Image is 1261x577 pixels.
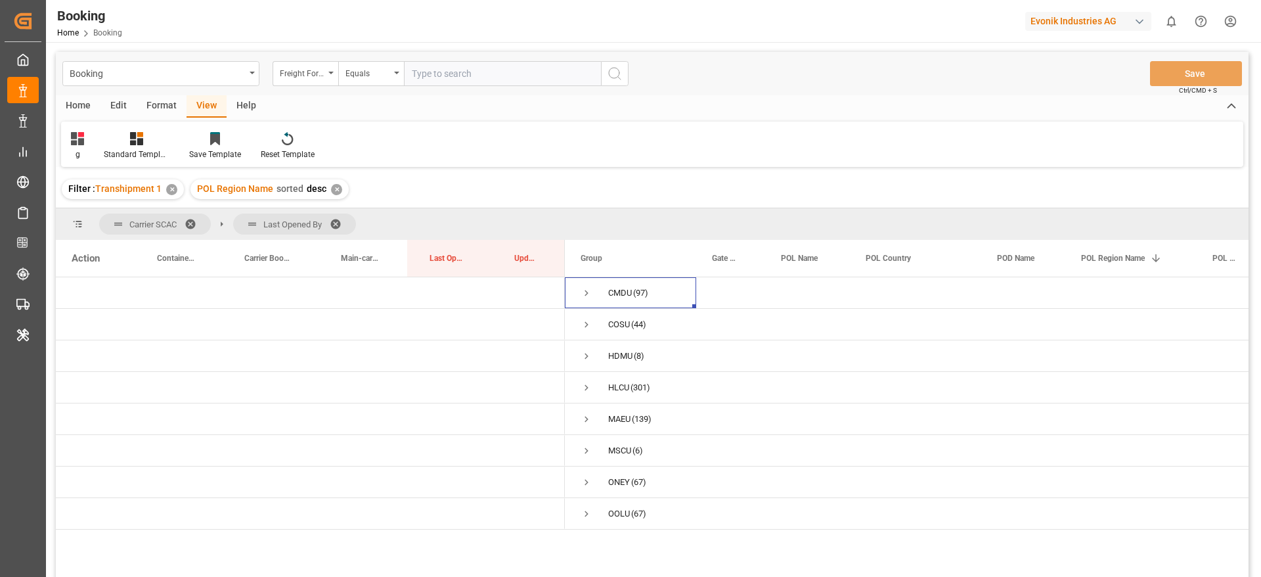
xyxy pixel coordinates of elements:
[71,149,84,160] div: g
[1150,61,1242,86] button: Save
[1212,254,1239,263] span: POL Locode
[277,183,303,194] span: sorted
[608,404,630,434] div: MAEU
[56,95,100,118] div: Home
[341,254,380,263] span: Main-carriage No.
[631,499,646,529] span: (67)
[608,467,630,497] div: ONEY
[630,373,650,403] span: (301)
[608,373,629,403] div: HLCU
[608,436,631,466] div: MSCU
[197,183,273,194] span: POL Region Name
[56,340,565,372] div: Press SPACE to select this row.
[997,254,1034,263] span: POD Name
[263,219,322,229] span: Last Opened By
[129,219,177,229] span: Carrier SCAC
[514,254,537,263] span: Update Last Opened By
[601,61,629,86] button: search button
[187,95,227,118] div: View
[608,499,630,529] div: OOLU
[307,183,326,194] span: desc
[100,95,137,118] div: Edit
[68,183,95,194] span: Filter :
[137,95,187,118] div: Format
[56,467,565,498] div: Press SPACE to select this row.
[189,149,241,160] div: Save Template
[72,252,100,264] div: Action
[631,310,646,340] span: (44)
[95,183,162,194] span: Transhipment 1
[581,254,602,263] span: Group
[261,149,315,160] div: Reset Template
[608,278,632,308] div: CMDU
[56,404,565,435] div: Press SPACE to select this row.
[62,61,259,86] button: open menu
[57,28,79,37] a: Home
[227,95,266,118] div: Help
[608,341,632,371] div: HDMU
[331,184,342,195] div: ✕
[1025,12,1151,31] div: Evonik Industries AG
[1157,7,1186,36] button: show 0 new notifications
[404,61,601,86] input: Type to search
[338,61,404,86] button: open menu
[70,64,245,81] div: Booking
[166,184,177,195] div: ✕
[1186,7,1216,36] button: Help Center
[608,310,630,340] div: COSU
[56,435,565,467] div: Press SPACE to select this row.
[631,467,646,497] span: (67)
[56,372,565,404] div: Press SPACE to select this row.
[866,254,911,263] span: POL Country
[104,149,169,160] div: Standard Templates
[1081,254,1145,263] span: POL Region Name
[157,254,194,263] span: Container No.
[634,341,644,371] span: (8)
[430,254,464,263] span: Last Opened Date
[1025,9,1157,34] button: Evonik Industries AG
[781,254,818,263] span: POL Name
[633,278,648,308] span: (97)
[56,498,565,530] div: Press SPACE to select this row.
[244,254,291,263] span: Carrier Booking No.
[345,64,390,80] div: Equals
[712,254,738,263] span: Gate In POL
[57,6,122,26] div: Booking
[273,61,338,86] button: open menu
[632,436,643,466] span: (6)
[56,277,565,309] div: Press SPACE to select this row.
[632,404,652,434] span: (139)
[56,309,565,340] div: Press SPACE to select this row.
[280,64,324,80] div: Freight Forwarder's Reference No.
[1179,85,1217,95] span: Ctrl/CMD + S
